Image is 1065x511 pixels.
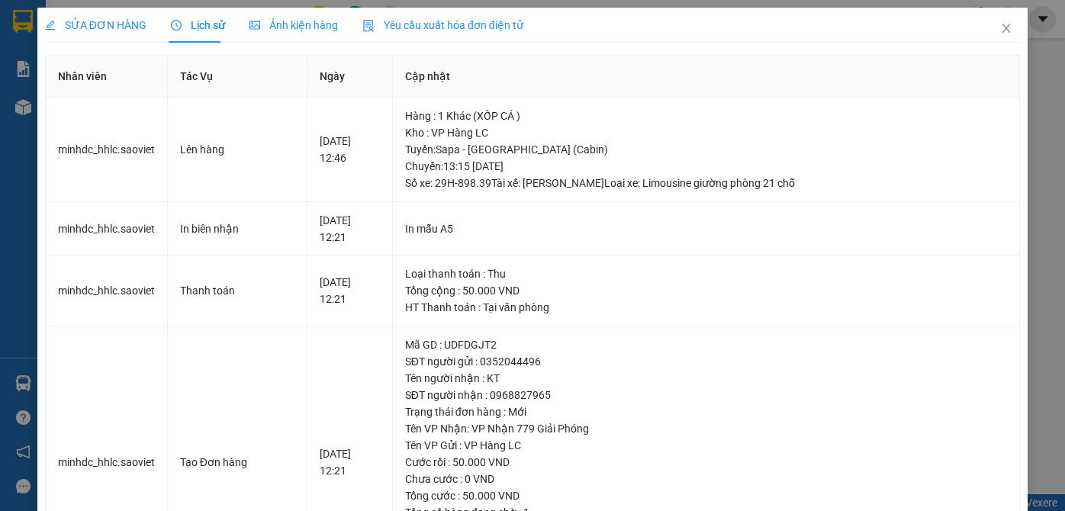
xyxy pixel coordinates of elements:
[180,220,294,237] div: In biên nhận
[405,420,1007,437] div: Tên VP Nhận: VP Nhận 779 Giải Phóng
[46,202,168,256] td: minhdc_hhlc.saoviet
[168,56,307,98] th: Tác Vụ
[362,19,523,31] span: Yêu cầu xuất hóa đơn điện tử
[180,282,294,299] div: Thanh toán
[171,20,182,31] span: clock-circle
[405,265,1007,282] div: Loại thanh toán : Thu
[405,124,1007,141] div: Kho : VP Hàng LC
[180,454,294,471] div: Tạo Đơn hàng
[249,19,338,31] span: Ảnh kiện hàng
[405,299,1007,316] div: HT Thanh toán : Tại văn phòng
[46,98,168,202] td: minhdc_hhlc.saoviet
[46,56,168,98] th: Nhân viên
[405,487,1007,504] div: Tổng cước : 50.000 VND
[320,445,380,479] div: [DATE] 12:21
[249,20,260,31] span: picture
[405,454,1007,471] div: Cước rồi : 50.000 VND
[405,220,1007,237] div: In mẫu A5
[180,141,294,158] div: Lên hàng
[405,108,1007,124] div: Hàng : 1 Khác (XỐP CÁ )
[405,353,1007,370] div: SĐT người gửi : 0352044496
[320,274,380,307] div: [DATE] 12:21
[393,56,1020,98] th: Cập nhật
[1000,22,1012,34] span: close
[405,336,1007,353] div: Mã GD : UDFDGJT2
[320,133,380,166] div: [DATE] 12:46
[320,212,380,246] div: [DATE] 12:21
[405,387,1007,403] div: SĐT người nhận : 0968827965
[405,437,1007,454] div: Tên VP Gửi : VP Hàng LC
[405,370,1007,387] div: Tên người nhận : KT
[405,141,1007,191] div: Tuyến : Sapa - [GEOGRAPHIC_DATA] (Cabin) Chuyến: 13:15 [DATE] Số xe: 29H-898.39 Tài xế: [PERSON_N...
[45,19,146,31] span: SỬA ĐƠN HÀNG
[362,20,375,32] img: icon
[405,282,1007,299] div: Tổng cộng : 50.000 VND
[405,471,1007,487] div: Chưa cước : 0 VND
[307,56,393,98] th: Ngày
[45,20,56,31] span: edit
[46,256,168,326] td: minhdc_hhlc.saoviet
[171,19,225,31] span: Lịch sử
[405,403,1007,420] div: Trạng thái đơn hàng : Mới
[985,8,1028,50] button: Close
